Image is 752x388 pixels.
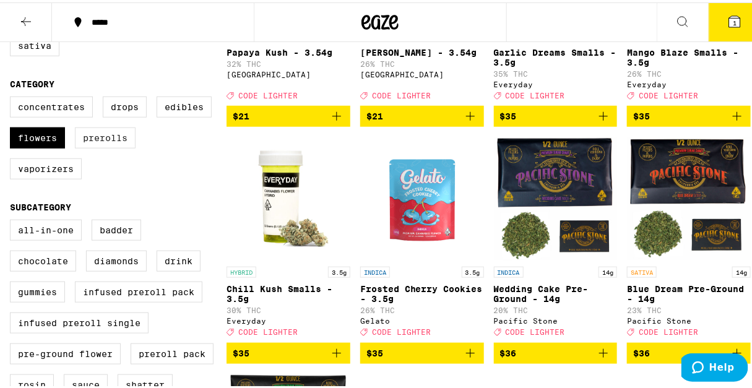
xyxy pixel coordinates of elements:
[10,77,54,87] legend: Category
[360,134,484,258] img: Gelato - Frosted Cherry Cookies - 3.5g
[494,103,618,124] button: Add to bag
[10,200,71,210] legend: Subcategory
[494,282,618,301] p: Wedding Cake Pre-Ground - 14g
[227,134,350,340] a: Open page for Chill Kush Smalls - 3.5g from Everyday
[627,134,751,340] a: Open page for Blue Dream Pre-Ground - 14g from Pacific Stone
[10,279,65,300] label: Gummies
[494,78,618,86] div: Everyday
[360,314,484,322] div: Gelato
[627,340,751,361] button: Add to bag
[157,248,201,269] label: Drink
[227,68,350,76] div: [GEOGRAPHIC_DATA]
[639,326,698,334] span: CODE LIGHTER
[157,94,212,115] label: Edibles
[360,103,484,124] button: Add to bag
[10,156,82,177] label: Vaporizers
[494,304,618,312] p: 20% THC
[372,89,431,97] span: CODE LIGHTER
[75,279,202,300] label: Infused Preroll Pack
[360,68,484,76] div: [GEOGRAPHIC_DATA]
[227,58,350,66] p: 32% THC
[627,282,751,301] p: Blue Dream Pre-Ground - 14g
[506,326,565,334] span: CODE LIGHTER
[238,89,298,97] span: CODE LIGHTER
[633,346,650,356] span: $36
[10,94,93,115] label: Concentrates
[506,89,565,97] span: CODE LIGHTER
[494,134,618,340] a: Open page for Wedding Cake Pre-Ground - 14g from Pacific Stone
[372,326,431,334] span: CODE LIGHTER
[227,264,256,275] p: HYBRID
[75,125,136,146] label: Prerolls
[494,67,618,75] p: 35% THC
[92,217,141,238] label: Badder
[627,45,751,65] p: Mango Blaze Smalls - 3.5g
[10,125,65,146] label: Flowers
[328,264,350,275] p: 3.5g
[103,94,147,115] label: Drops
[131,341,214,362] label: Preroll Pack
[360,264,390,275] p: INDICA
[494,340,618,361] button: Add to bag
[233,109,249,119] span: $21
[360,304,484,312] p: 26% THC
[627,103,751,124] button: Add to bag
[10,248,76,269] label: Chocolate
[360,134,484,340] a: Open page for Frosted Cherry Cookies - 3.5g from Gelato
[366,109,383,119] span: $21
[10,217,82,238] label: All-In-One
[627,304,751,312] p: 23% THC
[733,17,737,24] span: 1
[227,134,350,258] img: Everyday - Chill Kush Smalls - 3.5g
[494,134,618,258] img: Pacific Stone - Wedding Cake Pre-Ground - 14g
[494,314,618,322] div: Pacific Stone
[627,264,657,275] p: SATIVA
[238,326,298,334] span: CODE LIGHTER
[227,314,350,322] div: Everyday
[494,45,618,65] p: Garlic Dreams Smalls - 3.5g
[732,264,751,275] p: 14g
[366,346,383,356] span: $35
[86,248,147,269] label: Diamonds
[360,340,484,361] button: Add to bag
[639,89,698,97] span: CODE LIGHTER
[500,109,517,119] span: $35
[627,67,751,75] p: 26% THC
[360,282,484,301] p: Frosted Cherry Cookies - 3.5g
[227,304,350,312] p: 30% THC
[10,341,121,362] label: Pre-ground Flower
[627,134,751,258] img: Pacific Stone - Blue Dream Pre-Ground - 14g
[10,310,149,331] label: Infused Preroll Single
[360,45,484,55] p: [PERSON_NAME] - 3.54g
[227,103,350,124] button: Add to bag
[360,58,484,66] p: 26% THC
[227,340,350,361] button: Add to bag
[599,264,617,275] p: 14g
[633,109,650,119] span: $35
[462,264,484,275] p: 3.5g
[627,314,751,322] div: Pacific Stone
[627,78,751,86] div: Everyday
[227,45,350,55] p: Papaya Kush - 3.54g
[494,264,524,275] p: INDICA
[10,33,59,54] label: Sativa
[233,346,249,356] span: $35
[681,351,748,382] iframe: Opens a widget where you can find more information
[500,346,517,356] span: $36
[227,282,350,301] p: Chill Kush Smalls - 3.5g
